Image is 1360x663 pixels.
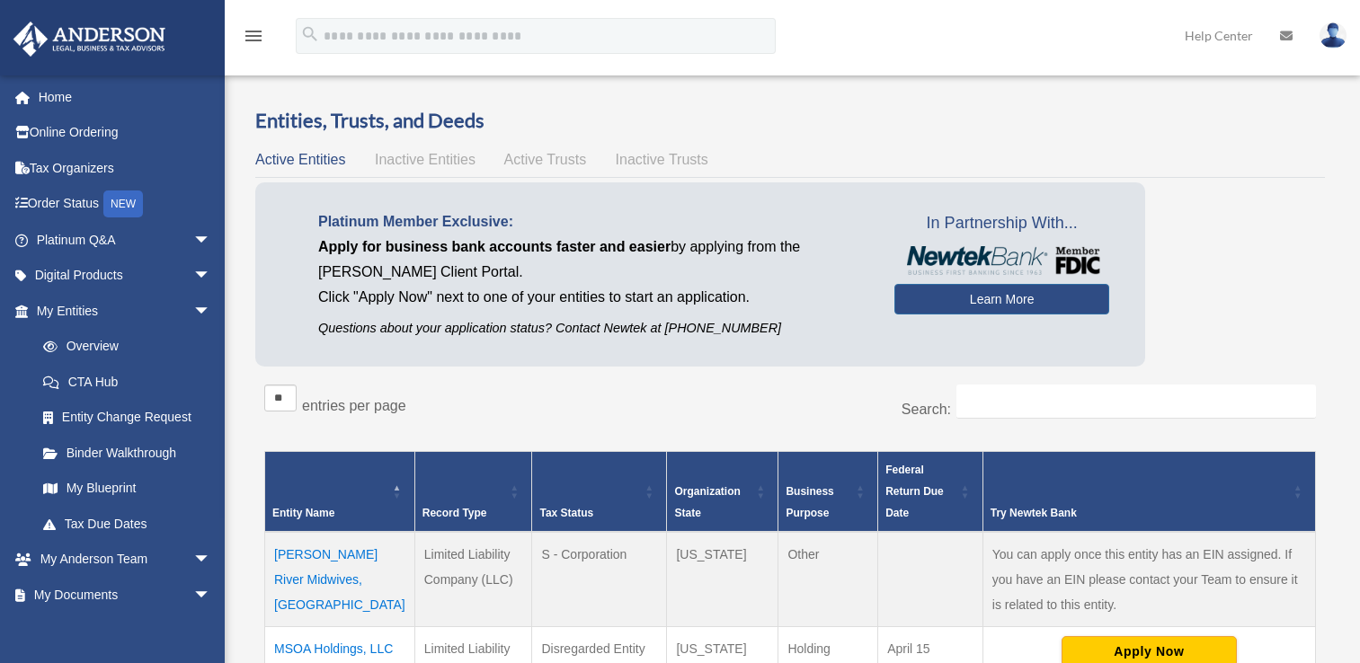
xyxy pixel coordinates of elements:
[318,285,867,310] p: Click "Apply Now" next to one of your entities to start an application.
[25,400,229,436] a: Entity Change Request
[539,507,593,519] span: Tax Status
[8,22,171,57] img: Anderson Advisors Platinum Portal
[318,317,867,340] p: Questions about your application status? Contact Newtek at [PHONE_NUMBER]
[243,25,264,47] i: menu
[25,364,229,400] a: CTA Hub
[193,577,229,614] span: arrow_drop_down
[778,532,878,627] td: Other
[318,209,867,234] p: Platinum Member Exclusive:
[13,222,238,258] a: Platinum Q&Aarrow_drop_down
[193,222,229,259] span: arrow_drop_down
[894,209,1109,238] span: In Partnership With...
[885,464,944,519] span: Federal Return Due Date
[422,507,487,519] span: Record Type
[13,79,238,115] a: Home
[25,329,220,365] a: Overview
[193,542,229,579] span: arrow_drop_down
[25,471,229,507] a: My Blueprint
[532,532,667,627] td: S - Corporation
[25,435,229,471] a: Binder Walkthrough
[300,24,320,44] i: search
[103,190,143,217] div: NEW
[667,451,778,532] th: Organization State: Activate to sort
[272,507,334,519] span: Entity Name
[1320,22,1347,49] img: User Pic
[255,152,345,167] span: Active Entities
[13,542,238,578] a: My Anderson Teamarrow_drop_down
[982,451,1315,532] th: Try Newtek Bank : Activate to sort
[13,258,238,294] a: Digital Productsarrow_drop_down
[532,451,667,532] th: Tax Status: Activate to sort
[193,258,229,295] span: arrow_drop_down
[243,31,264,47] a: menu
[302,398,406,413] label: entries per page
[878,451,983,532] th: Federal Return Due Date: Activate to sort
[616,152,708,167] span: Inactive Trusts
[13,115,238,151] a: Online Ordering
[193,293,229,330] span: arrow_drop_down
[318,239,671,254] span: Apply for business bank accounts faster and easier
[903,246,1100,275] img: NewtekBankLogoSM.png
[982,532,1315,627] td: You can apply once this entity has an EIN assigned. If you have an EIN please contact your Team t...
[414,532,532,627] td: Limited Liability Company (LLC)
[991,502,1288,524] div: Try Newtek Bank
[13,293,229,329] a: My Entitiesarrow_drop_down
[13,150,238,186] a: Tax Organizers
[13,186,238,223] a: Order StatusNEW
[265,532,415,627] td: [PERSON_NAME] River Midwives, [GEOGRAPHIC_DATA]
[786,485,833,519] span: Business Purpose
[414,451,532,532] th: Record Type: Activate to sort
[778,451,878,532] th: Business Purpose: Activate to sort
[25,506,229,542] a: Tax Due Dates
[318,234,867,285] p: by applying from the [PERSON_NAME] Client Portal.
[13,577,238,613] a: My Documentsarrow_drop_down
[255,107,1325,135] h3: Entities, Trusts, and Deeds
[375,152,476,167] span: Inactive Entities
[265,451,415,532] th: Entity Name: Activate to invert sorting
[894,284,1109,314] a: Learn More
[667,532,778,627] td: [US_STATE]
[674,485,740,519] span: Organization State
[902,402,951,417] label: Search:
[504,152,587,167] span: Active Trusts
